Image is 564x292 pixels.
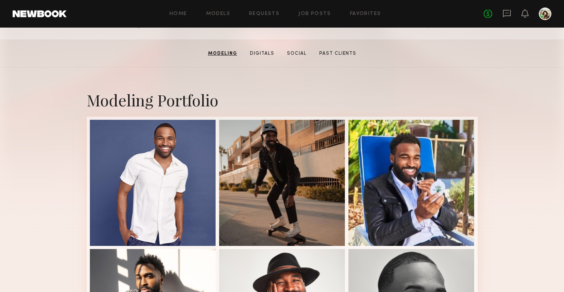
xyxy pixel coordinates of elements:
a: Home [169,11,187,17]
a: Social [284,50,310,57]
a: Past Clients [316,50,359,57]
a: Job Posts [298,11,331,17]
a: Digitals [247,50,277,57]
a: Modeling [205,50,240,57]
a: Favorites [350,11,381,17]
a: Requests [249,11,279,17]
div: Modeling Portfolio [87,89,478,110]
a: Models [206,11,230,17]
